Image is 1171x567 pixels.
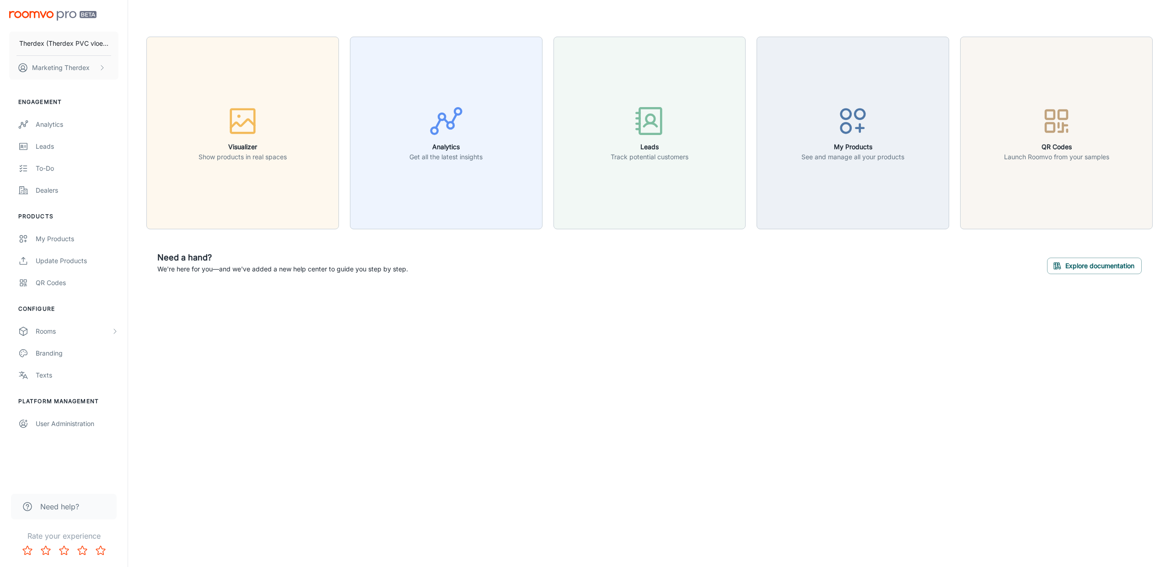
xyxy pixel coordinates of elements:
[350,37,543,229] button: AnalyticsGet all the latest insights
[1047,258,1142,274] button: Explore documentation
[960,128,1153,137] a: QR CodesLaunch Roomvo from your samples
[36,278,118,288] div: QR Codes
[553,37,746,229] button: LeadsTrack potential customers
[36,185,118,195] div: Dealers
[350,128,543,137] a: AnalyticsGet all the latest insights
[9,11,97,21] img: Roomvo PRO Beta
[32,63,90,73] p: Marketing Therdex
[409,142,483,152] h6: Analytics
[199,142,287,152] h6: Visualizer
[409,152,483,162] p: Get all the latest insights
[19,38,108,49] p: Therdex (Therdex PVC vloeren)
[960,37,1153,229] button: QR CodesLaunch Roomvo from your samples
[553,128,746,137] a: LeadsTrack potential customers
[9,56,118,80] button: Marketing Therdex
[611,142,688,152] h6: Leads
[801,152,904,162] p: See and manage all your products
[801,142,904,152] h6: My Products
[36,119,118,130] div: Analytics
[757,128,949,137] a: My ProductsSee and manage all your products
[36,141,118,151] div: Leads
[157,264,408,274] p: We're here for you—and we've added a new help center to guide you step by step.
[1004,142,1109,152] h6: QR Codes
[1004,152,1109,162] p: Launch Roomvo from your samples
[146,37,339,229] button: VisualizerShow products in real spaces
[36,256,118,266] div: Update Products
[757,37,949,229] button: My ProductsSee and manage all your products
[1047,260,1142,270] a: Explore documentation
[199,152,287,162] p: Show products in real spaces
[611,152,688,162] p: Track potential customers
[36,234,118,244] div: My Products
[9,32,118,55] button: Therdex (Therdex PVC vloeren)
[36,163,118,173] div: To-do
[157,251,408,264] h6: Need a hand?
